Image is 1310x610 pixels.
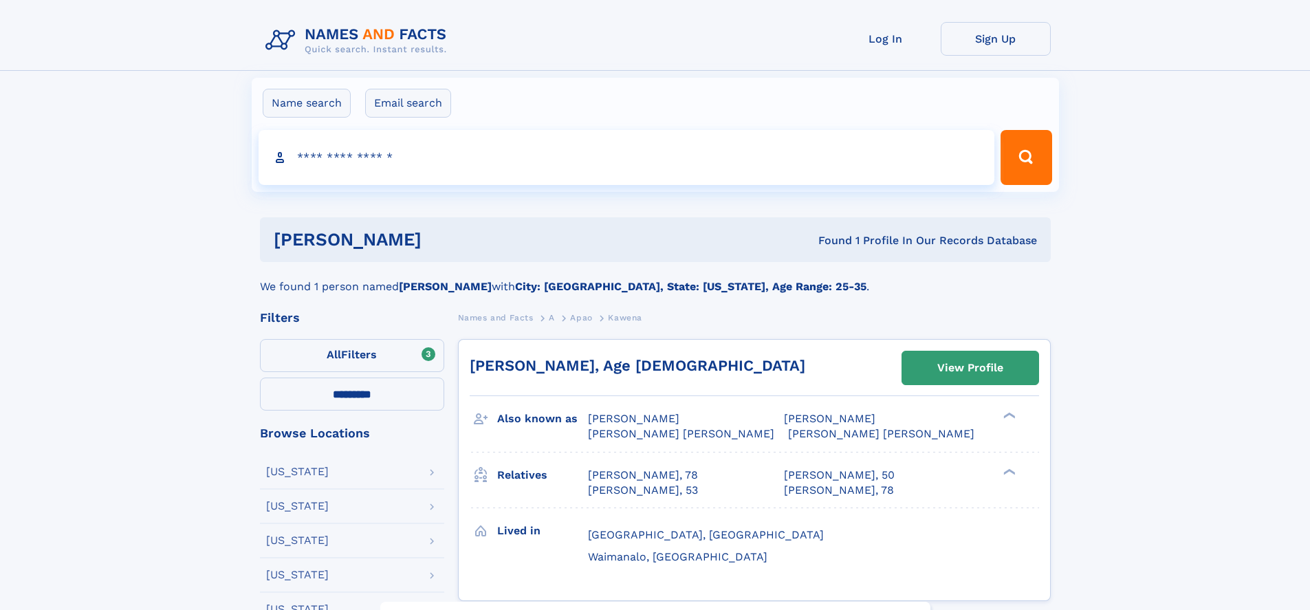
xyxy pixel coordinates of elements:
span: Kawena [608,313,642,323]
span: [PERSON_NAME] [PERSON_NAME] [788,427,974,440]
a: Log In [831,22,941,56]
a: [PERSON_NAME], 53 [588,483,698,498]
div: [US_STATE] [266,535,329,546]
span: [PERSON_NAME] [588,412,679,425]
div: ❯ [1000,411,1016,420]
div: We found 1 person named with . [260,262,1051,295]
div: [US_STATE] [266,501,329,512]
div: View Profile [937,352,1003,384]
span: [PERSON_NAME] [784,412,875,425]
span: Waimanalo, [GEOGRAPHIC_DATA] [588,550,767,563]
a: Sign Up [941,22,1051,56]
label: Filters [260,339,444,372]
span: [PERSON_NAME] [PERSON_NAME] [588,427,774,440]
h3: Relatives [497,464,588,487]
h3: Lived in [497,519,588,543]
a: Apao [570,309,592,326]
a: [PERSON_NAME], 78 [588,468,698,483]
b: [PERSON_NAME] [399,280,492,293]
a: View Profile [902,351,1038,384]
div: Found 1 Profile In Our Records Database [620,233,1037,248]
span: All [327,348,341,361]
div: ❯ [1000,467,1016,476]
b: City: [GEOGRAPHIC_DATA], State: [US_STATE], Age Range: 25-35 [515,280,866,293]
img: Logo Names and Facts [260,22,458,59]
a: [PERSON_NAME], 78 [784,483,894,498]
div: Filters [260,312,444,324]
input: search input [259,130,995,185]
div: Browse Locations [260,427,444,439]
a: A [549,309,555,326]
span: A [549,313,555,323]
h3: Also known as [497,407,588,431]
label: Email search [365,89,451,118]
div: [US_STATE] [266,569,329,580]
div: [US_STATE] [266,466,329,477]
a: Names and Facts [458,309,534,326]
span: Apao [570,313,592,323]
button: Search Button [1001,130,1051,185]
a: [PERSON_NAME], 50 [784,468,895,483]
a: [PERSON_NAME], Age [DEMOGRAPHIC_DATA] [470,357,805,374]
h1: [PERSON_NAME] [274,231,620,248]
label: Name search [263,89,351,118]
span: [GEOGRAPHIC_DATA], [GEOGRAPHIC_DATA] [588,528,824,541]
